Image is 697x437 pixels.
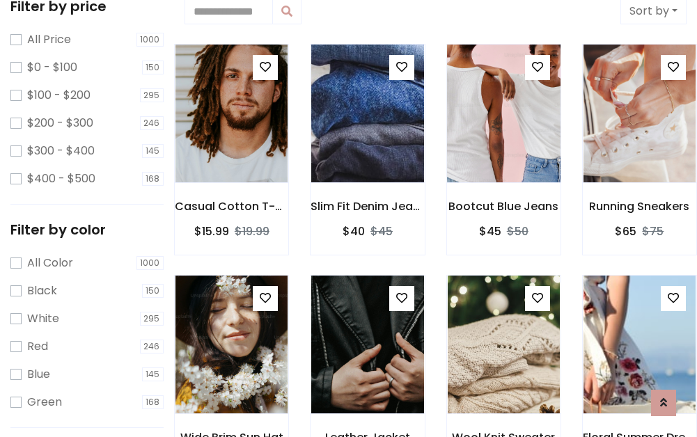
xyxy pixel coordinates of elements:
[27,394,62,411] label: Green
[642,223,664,239] del: $75
[142,61,164,74] span: 150
[27,170,95,187] label: $400 - $500
[27,31,71,48] label: All Price
[27,283,57,299] label: Black
[140,116,164,130] span: 246
[142,395,164,409] span: 168
[27,115,93,132] label: $200 - $300
[343,225,365,238] h6: $40
[140,312,164,326] span: 295
[142,284,164,298] span: 150
[142,367,164,381] span: 145
[27,255,73,271] label: All Color
[194,225,229,238] h6: $15.99
[311,200,424,213] h6: Slim Fit Denim Jeans
[615,225,636,238] h6: $65
[142,172,164,186] span: 168
[10,221,164,238] h5: Filter by color
[235,223,269,239] del: $19.99
[136,33,164,47] span: 1000
[136,256,164,270] span: 1000
[140,88,164,102] span: 295
[583,200,696,213] h6: Running Sneakers
[27,87,91,104] label: $100 - $200
[27,366,50,383] label: Blue
[175,200,288,213] h6: Casual Cotton T-Shirt
[479,225,501,238] h6: $45
[27,59,77,76] label: $0 - $100
[27,143,95,159] label: $300 - $400
[370,223,393,239] del: $45
[507,223,528,239] del: $50
[27,310,59,327] label: White
[140,340,164,353] span: 246
[447,200,561,213] h6: Bootcut Blue Jeans
[142,144,164,158] span: 145
[27,338,48,355] label: Red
